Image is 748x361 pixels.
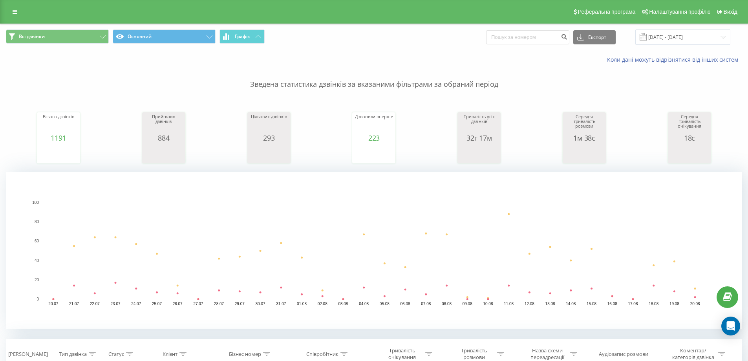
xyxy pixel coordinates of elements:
[721,317,740,335] div: Open Intercom Messenger
[628,302,638,306] text: 17.08
[19,33,45,40] span: Всі дзвінки
[459,134,499,142] div: 32г 17м
[359,302,369,306] text: 04.08
[108,351,124,357] div: Статус
[306,351,338,357] div: Співробітник
[587,302,596,306] text: 15.08
[39,114,78,134] div: Всього дзвінків
[578,9,636,15] span: Реферальна програма
[111,302,121,306] text: 23.07
[152,302,162,306] text: 25.07
[565,114,604,134] div: Середня тривалість розмови
[90,302,100,306] text: 22.07
[48,302,58,306] text: 20.07
[32,200,39,205] text: 100
[6,29,109,44] button: Всі дзвінки
[483,302,493,306] text: 10.08
[256,302,265,306] text: 30.07
[35,258,39,263] text: 40
[649,302,658,306] text: 18.08
[35,278,39,282] text: 20
[565,134,604,142] div: 1м 38с
[459,142,499,165] svg: A chart.
[354,142,393,165] svg: A chart.
[113,29,216,44] button: Основний
[354,134,393,142] div: 223
[724,9,737,15] span: Вихід
[229,351,261,357] div: Бізнес номер
[163,351,177,357] div: Клієнт
[235,34,250,39] span: Графік
[144,114,183,134] div: Прийнятих дзвінків
[526,347,568,361] div: Назва схеми переадресації
[59,351,87,357] div: Тип дзвінка
[565,142,604,165] svg: A chart.
[39,142,78,165] svg: A chart.
[219,29,265,44] button: Графік
[193,302,203,306] text: 27.07
[453,347,495,361] div: Тривалість розмови
[297,302,307,306] text: 01.08
[381,347,423,361] div: Тривалість очікування
[235,302,245,306] text: 29.07
[35,239,39,244] text: 60
[599,351,648,357] div: Аудіозапис розмови
[486,30,569,44] input: Пошук за номером
[144,134,183,142] div: 884
[37,297,39,301] text: 0
[214,302,224,306] text: 28.07
[670,134,709,142] div: 18с
[421,302,431,306] text: 07.08
[276,302,286,306] text: 31.07
[6,172,742,329] svg: A chart.
[670,114,709,134] div: Середня тривалість очікування
[607,302,617,306] text: 16.08
[670,142,709,165] svg: A chart.
[144,142,183,165] svg: A chart.
[69,302,79,306] text: 21.07
[690,302,700,306] text: 20.08
[442,302,452,306] text: 08.08
[354,114,393,134] div: Дзвонили вперше
[669,302,679,306] text: 19.08
[338,302,348,306] text: 03.08
[525,302,534,306] text: 12.08
[504,302,514,306] text: 11.08
[607,56,742,63] a: Коли дані можуть відрізнятися вiд інших систем
[670,347,716,361] div: Коментар/категорія дзвінка
[318,302,327,306] text: 02.08
[6,64,742,90] p: Зведена статистика дзвінків за вказаними фільтрами за обраний період
[573,30,616,44] button: Експорт
[173,302,183,306] text: 26.07
[463,302,472,306] text: 09.08
[249,114,289,134] div: Цільових дзвінків
[566,302,576,306] text: 14.08
[380,302,390,306] text: 05.08
[249,142,289,165] svg: A chart.
[649,9,710,15] span: Налаштування профілю
[249,134,289,142] div: 293
[459,114,499,134] div: Тривалість усіх дзвінків
[401,302,410,306] text: 06.08
[8,351,48,357] div: [PERSON_NAME]
[39,134,78,142] div: 1191
[131,302,141,306] text: 24.07
[35,220,39,224] text: 80
[545,302,555,306] text: 13.08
